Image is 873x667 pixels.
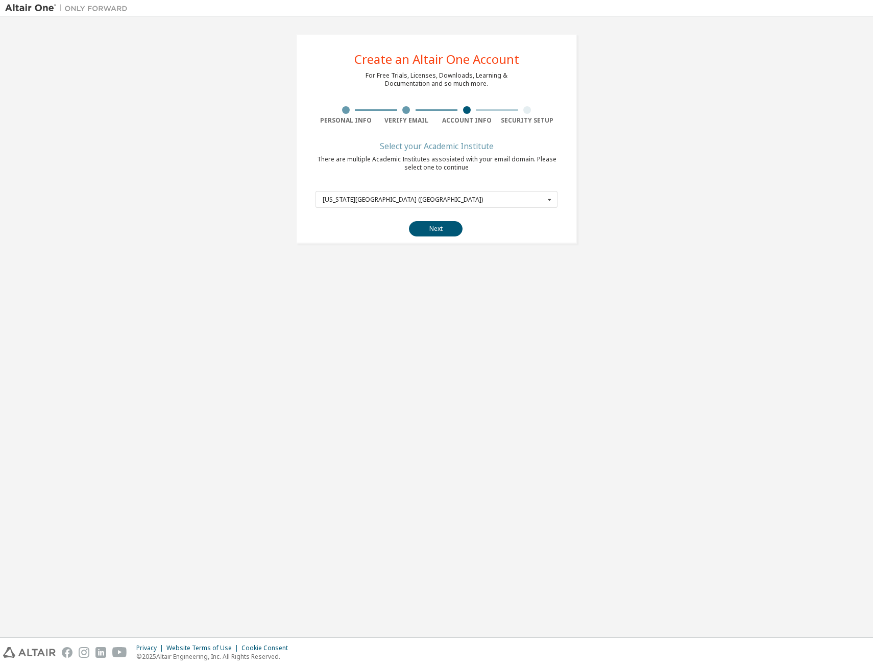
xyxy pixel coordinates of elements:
div: Security Setup [497,116,558,125]
div: Select your Academic Institute [380,143,494,149]
img: linkedin.svg [95,647,106,658]
div: [US_STATE][GEOGRAPHIC_DATA] ([GEOGRAPHIC_DATA]) [323,197,545,203]
div: Website Terms of Use [166,644,241,652]
img: youtube.svg [112,647,127,658]
div: Verify Email [376,116,437,125]
img: Altair One [5,3,133,13]
img: altair_logo.svg [3,647,56,658]
div: Account Info [436,116,497,125]
button: Next [409,221,463,236]
div: There are multiple Academic Institutes assosiated with your email domain. Please select one to co... [316,155,557,172]
div: Create an Altair One Account [354,53,519,65]
p: © 2025 Altair Engineering, Inc. All Rights Reserved. [136,652,294,661]
div: Personal Info [316,116,376,125]
div: Privacy [136,644,166,652]
img: facebook.svg [62,647,72,658]
div: For Free Trials, Licenses, Downloads, Learning & Documentation and so much more. [366,72,507,88]
img: instagram.svg [79,647,89,658]
div: Cookie Consent [241,644,294,652]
